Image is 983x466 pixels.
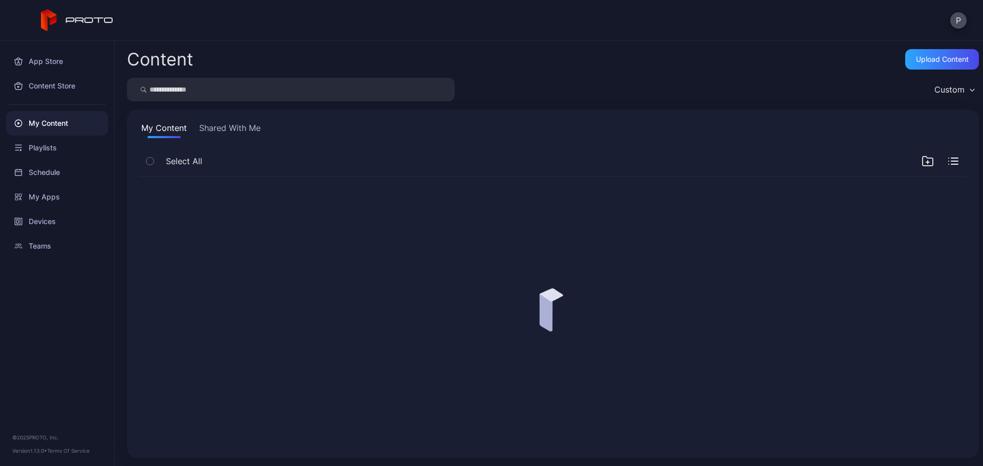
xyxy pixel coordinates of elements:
a: App Store [6,49,108,74]
div: Content [127,51,193,68]
a: Content Store [6,74,108,98]
a: Devices [6,209,108,234]
span: Select All [166,155,202,167]
a: Teams [6,234,108,258]
span: Version 1.13.0 • [12,448,47,454]
a: Schedule [6,160,108,185]
button: Upload Content [905,49,979,70]
button: Custom [929,78,979,101]
div: Custom [934,84,965,95]
button: My Content [139,122,189,138]
a: Playlists [6,136,108,160]
button: P [950,12,967,29]
a: My Apps [6,185,108,209]
div: Upload Content [916,55,969,63]
a: Terms Of Service [47,448,90,454]
div: © 2025 PROTO, Inc. [12,433,102,441]
a: My Content [6,111,108,136]
button: Shared With Me [197,122,263,138]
